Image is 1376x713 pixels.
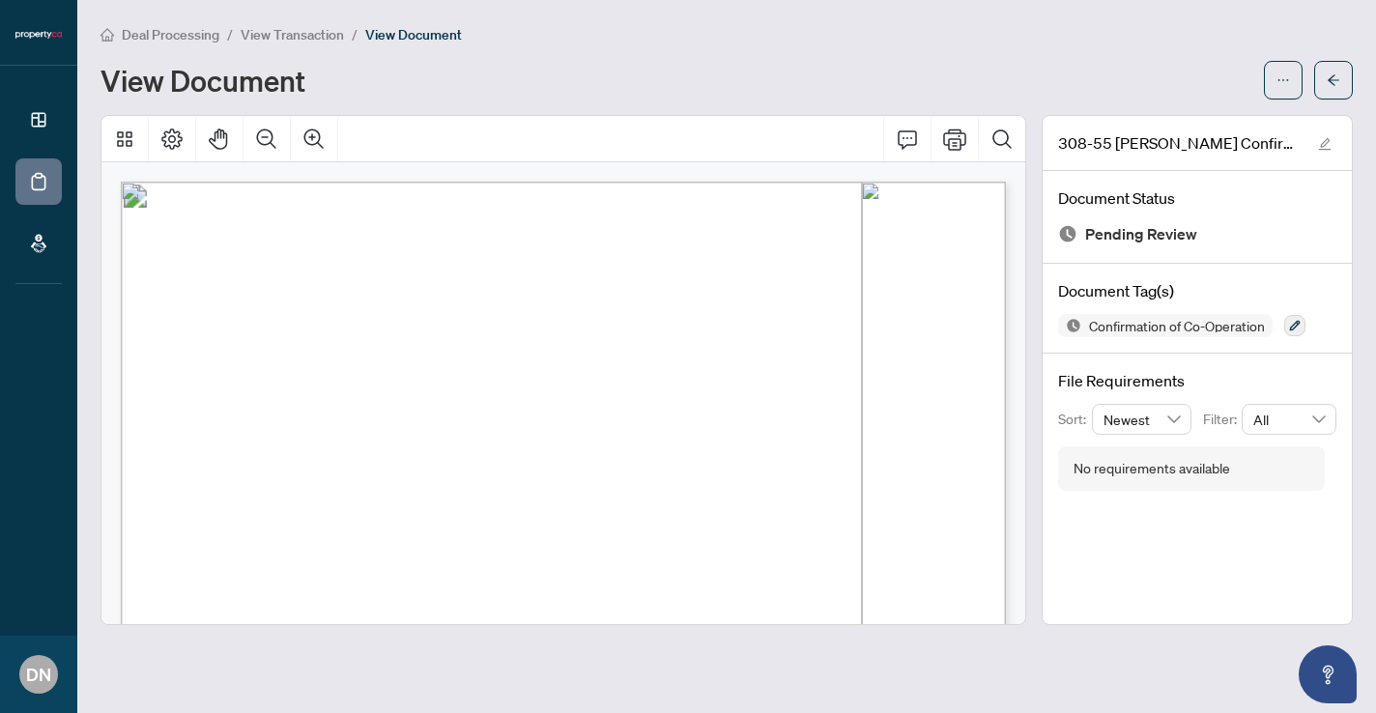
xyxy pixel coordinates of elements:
span: ellipsis [1276,73,1290,87]
li: / [352,23,358,45]
span: All [1253,405,1325,434]
span: DN [26,661,51,688]
li: / [227,23,233,45]
span: View Transaction [241,26,344,43]
h1: View Document [100,65,305,96]
span: home [100,28,114,42]
span: Newest [1104,405,1181,434]
h4: Document Status [1058,186,1336,210]
span: View Document [365,26,462,43]
p: Sort: [1058,409,1092,430]
div: No requirements available [1074,458,1230,479]
button: Open asap [1299,645,1357,703]
span: Confirmation of Co-Operation [1081,319,1273,332]
img: Document Status [1058,224,1077,243]
h4: File Requirements [1058,369,1336,392]
img: Status Icon [1058,314,1081,337]
span: Pending Review [1085,221,1197,247]
p: Filter: [1203,409,1242,430]
span: arrow-left [1327,73,1340,87]
span: edit [1318,137,1332,151]
h4: Document Tag(s) [1058,279,1336,302]
img: logo [15,29,62,41]
span: Deal Processing [122,26,219,43]
span: 308-55 [PERSON_NAME] Confirmation of Co-op.pdf [1058,131,1300,155]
